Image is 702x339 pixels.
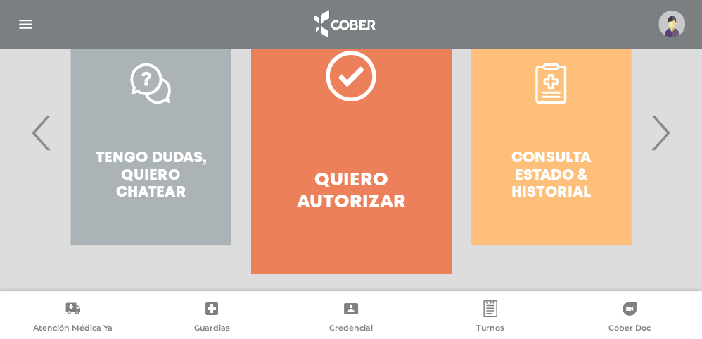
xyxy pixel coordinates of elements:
span: Credencial [329,323,373,335]
img: logo_cober_home-white.png [307,7,381,41]
a: Cober Doc [560,300,699,336]
h4: Quiero autorizar [276,170,426,214]
span: Atención Médica Ya [33,323,113,335]
span: Turnos [476,323,504,335]
img: Cober_menu-lines-white.svg [17,16,34,33]
span: Cober Doc [608,323,651,335]
a: Credencial [281,300,421,336]
span: Guardias [194,323,230,335]
img: profile-placeholder.svg [658,11,685,37]
span: Previous [28,94,56,171]
span: Next [646,94,674,171]
a: Guardias [142,300,281,336]
a: Atención Médica Ya [3,300,142,336]
a: Turnos [421,300,560,336]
